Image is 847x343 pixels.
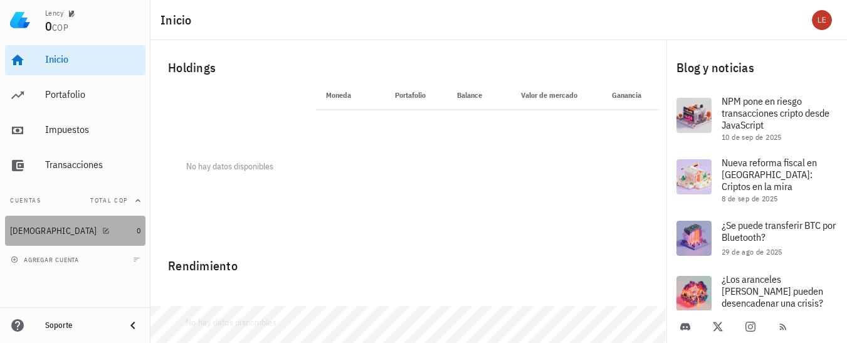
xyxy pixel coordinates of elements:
[10,226,97,236] div: [DEMOGRAPHIC_DATA]
[722,273,823,309] span: ¿Los aranceles [PERSON_NAME] pueden desencadenar una crisis?
[666,88,847,149] a: NPM pone en riesgo transacciones cripto desde JavaScript 10 de sep de 2025
[10,10,30,30] img: LedgiFi
[492,80,587,110] th: Valor de mercado
[45,53,140,65] div: Inicio
[45,159,140,171] div: Transacciones
[5,186,145,216] button: CuentasTotal COP
[5,80,145,110] a: Portafolio
[372,80,436,110] th: Portafolio
[45,18,52,34] span: 0
[722,194,777,203] span: 8 de sep de 2025
[666,149,847,211] a: Nueva reforma fiscal en [GEOGRAPHIC_DATA]: Criptos en la mira 8 de sep de 2025
[812,10,832,30] div: avatar
[45,8,63,18] div: Lency
[666,266,847,327] a: ¿Los aranceles [PERSON_NAME] pueden desencadenar una crisis?
[722,247,782,256] span: 29 de ago de 2025
[186,161,273,172] text: No hay datos disponibles
[436,80,492,110] th: Balance
[5,45,145,75] a: Inicio
[666,48,847,88] div: Blog y noticias
[52,22,68,33] span: COP
[722,219,836,243] span: ¿Se puede transferir BTC por Bluetooth?
[158,48,659,88] div: Holdings
[8,253,85,266] button: agregar cuenta
[45,320,115,330] div: Soporte
[45,88,140,100] div: Portafolio
[316,80,372,110] th: Moneda
[612,90,649,100] span: Ganancia
[158,246,659,276] div: Rendimiento
[90,196,128,204] span: Total COP
[722,156,817,193] span: Nueva reforma fiscal en [GEOGRAPHIC_DATA]: Criptos en la mira
[160,10,197,30] h1: Inicio
[722,132,782,142] span: 10 de sep de 2025
[13,256,79,264] span: agregar cuenta
[722,95,829,131] span: NPM pone en riesgo transacciones cripto desde JavaScript
[666,211,847,266] a: ¿Se puede transferir BTC por Bluetooth? 29 de ago de 2025
[5,216,145,246] a: [DEMOGRAPHIC_DATA] 0
[5,115,145,145] a: Impuestos
[137,226,140,235] span: 0
[45,124,140,135] div: Impuestos
[5,150,145,181] a: Transacciones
